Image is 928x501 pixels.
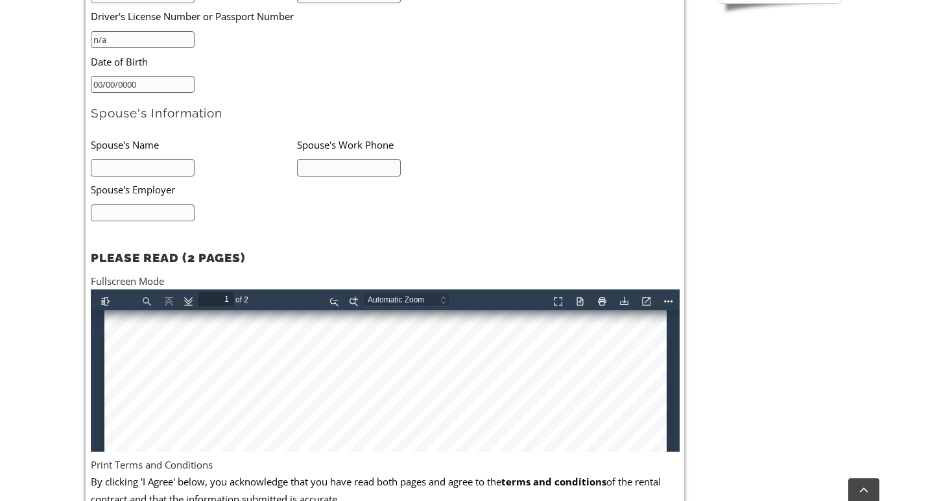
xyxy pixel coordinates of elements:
[91,105,680,121] h2: Spouse's Information
[143,3,162,18] span: of 2
[91,275,164,287] a: Fullscreen Mode
[91,177,462,203] li: Spouse's Employer
[91,3,462,30] li: Driver's License Number or Passport Number
[716,4,843,16] img: sidebar-footer.png
[273,3,373,17] select: Zoom
[91,48,462,75] li: Date of Birth
[501,475,606,488] b: terms and conditions
[91,458,213,471] a: Print Terms and Conditions
[91,131,297,158] li: Spouse's Name
[108,3,143,17] input: Page
[91,250,245,265] strong: PLEASE READ (2 PAGES)
[297,131,503,158] li: Spouse's Work Phone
